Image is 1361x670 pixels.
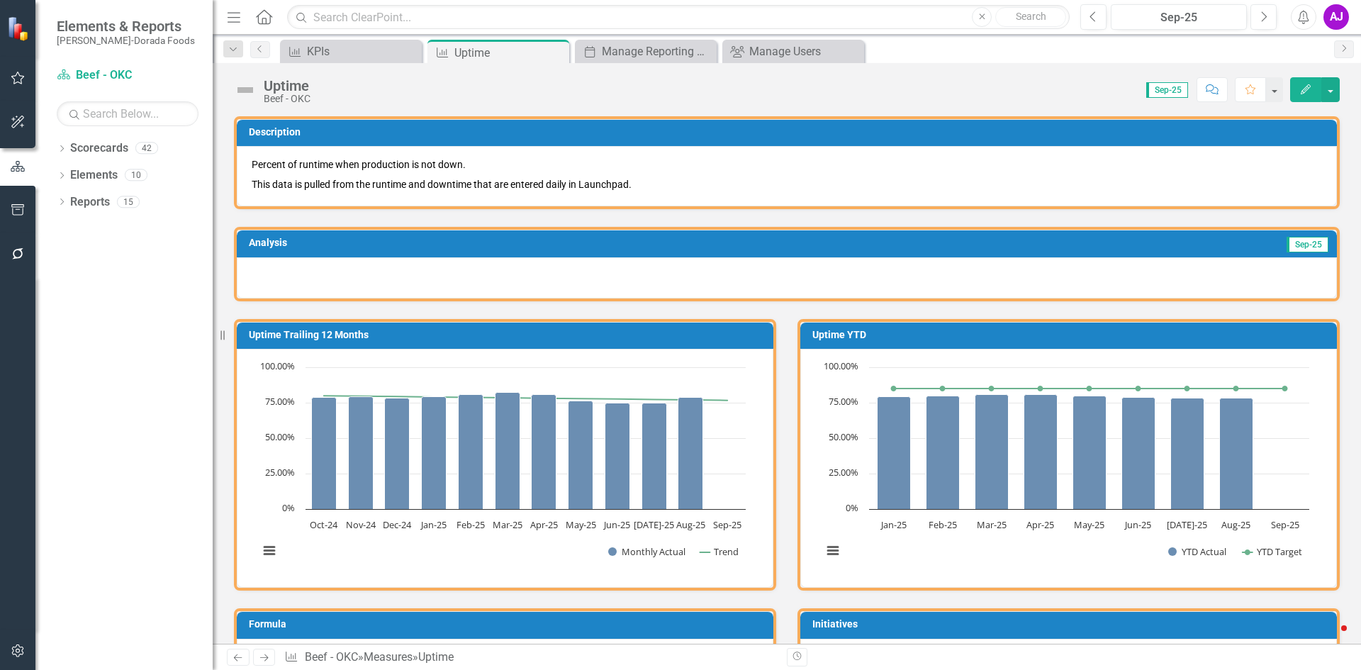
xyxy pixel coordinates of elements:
[977,518,1007,531] text: Mar-25
[880,518,907,531] text: Jan-25
[252,174,1322,191] p: This data is pulled from the runtime and downtime that are entered daily in Launchpad.
[259,541,279,561] button: View chart menu, Chart
[878,397,911,510] path: Jan-25, 79.08122867. YTD Actual.
[249,619,766,630] h3: Formula
[57,18,195,35] span: Elements & Reports
[7,16,32,41] img: ClearPoint Strategy
[1167,518,1207,531] text: [DATE]-25
[495,393,520,510] path: Mar-25, 82.13907717. Monthly Actual.
[1136,386,1141,391] path: Jun-25, 85. YTD Target.
[602,43,713,60] div: Manage Reporting Periods
[1111,4,1247,30] button: Sep-25
[287,5,1070,30] input: Search ClearPoint...
[995,7,1066,27] button: Search
[975,395,1009,510] path: Mar-25, 80.60583187. YTD Actual.
[1026,518,1054,531] text: Apr-25
[265,430,295,443] text: 50.00%
[493,518,522,531] text: Mar-25
[265,395,295,408] text: 75.00%
[812,330,1330,340] h3: Uptime YTD
[70,140,128,157] a: Scorecards
[282,501,295,514] text: 0%
[926,396,960,510] path: Feb-25, 79.73952897. YTD Actual.
[1124,518,1151,531] text: Jun-25
[1087,386,1092,391] path: May-25, 85. YTD Target.
[642,403,667,510] path: Jul-25, 74.73266059. Monthly Actual.
[264,94,310,104] div: Beef - OKC
[605,403,630,510] path: Jun-25, 74.57892044. Monthly Actual.
[457,518,485,531] text: Feb-25
[829,466,858,479] text: 25.00%
[418,650,454,664] div: Uptime
[578,43,713,60] a: Manage Reporting Periods
[459,395,483,510] path: Feb-25, 80.53591394. Monthly Actual.
[284,43,418,60] a: KPIs
[989,386,995,391] path: Mar-25, 85. YTD Target.
[1184,386,1190,391] path: Jul-25, 85. YTD Target.
[1168,545,1227,558] button: Show YTD Actual
[749,43,861,60] div: Manage Users
[312,398,337,510] path: Oct-24, 78.61536248. Monthly Actual.
[260,359,295,372] text: 100.00%
[346,518,376,531] text: Nov-24
[1024,395,1058,510] path: Apr-25, 80.60954009. YTD Actual.
[569,401,593,510] path: May-25, 76.29172899. Monthly Actual.
[1282,386,1288,391] path: Sep-25, 85. YTD Target.
[1233,386,1239,391] path: Aug-25, 85. YTD Target.
[726,43,861,60] a: Manage Users
[284,649,776,666] div: » »
[532,395,556,510] path: Apr-25, 80.62177752. Monthly Actual.
[454,44,566,62] div: Uptime
[265,466,295,479] text: 25.00%
[252,360,758,573] div: Chart. Highcharts interactive chart.
[252,157,1322,174] p: Percent of runtime when production is not down.
[603,518,630,531] text: Jun-25
[1287,237,1328,252] span: Sep-25
[676,518,705,531] text: Aug-25
[349,397,374,510] path: Nov-24, 79.04111775. Monthly Actual.
[234,79,257,101] img: Not Defined
[1243,545,1303,558] button: Show YTD Target
[1038,386,1043,391] path: Apr-25, 85. YTD Target.
[829,430,858,443] text: 50.00%
[422,397,447,510] path: Jan-25, 79.08122867. Monthly Actual.
[1073,396,1107,510] path: May-25, 79.68933351. YTD Actual.
[815,360,1322,573] div: Chart. Highcharts interactive chart.
[1016,11,1046,22] span: Search
[249,238,756,248] h3: Analysis
[57,67,198,84] a: Beef - OKC
[1116,9,1242,26] div: Sep-25
[1271,518,1299,531] text: Sep-25
[249,127,1330,138] h3: Description
[1122,398,1155,510] path: Jun-25, 78.6702857. YTD Actual.
[891,386,1288,391] g: YTD Target, series 2 of 2. Line with 9 data points.
[812,619,1330,630] h3: Initiatives
[420,518,447,531] text: Jan-25
[929,518,957,531] text: Feb-25
[824,359,858,372] text: 100.00%
[249,330,766,340] h3: Uptime Trailing 12 Months
[940,386,946,391] path: Feb-25, 85. YTD Target.
[57,35,195,46] small: [PERSON_NAME]-Dorada Foods
[700,545,739,558] button: Show Trend
[713,518,741,531] text: Sep-25
[1146,82,1188,98] span: Sep-25
[383,518,412,531] text: Dec-24
[264,78,310,94] div: Uptime
[1171,398,1204,510] path: Jul-25, 78.04893561. YTD Actual.
[823,541,843,561] button: View chart menu, Chart
[385,398,410,510] path: Dec-24, 78.41929476. Monthly Actual.
[57,101,198,126] input: Search Below...
[310,518,338,531] text: Oct-24
[1323,4,1349,30] button: AJ
[891,386,897,391] path: Jan-25, 85. YTD Target.
[312,367,729,510] g: Monthly Actual, series 1 of 2. Bar series with 12 bars.
[1074,518,1104,531] text: May-25
[566,518,596,531] text: May-25
[305,650,358,664] a: Beef - OKC
[70,167,118,184] a: Elements
[1221,518,1250,531] text: Aug-25
[135,143,158,155] div: 42
[1313,622,1347,656] iframe: Intercom live chat
[846,501,858,514] text: 0%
